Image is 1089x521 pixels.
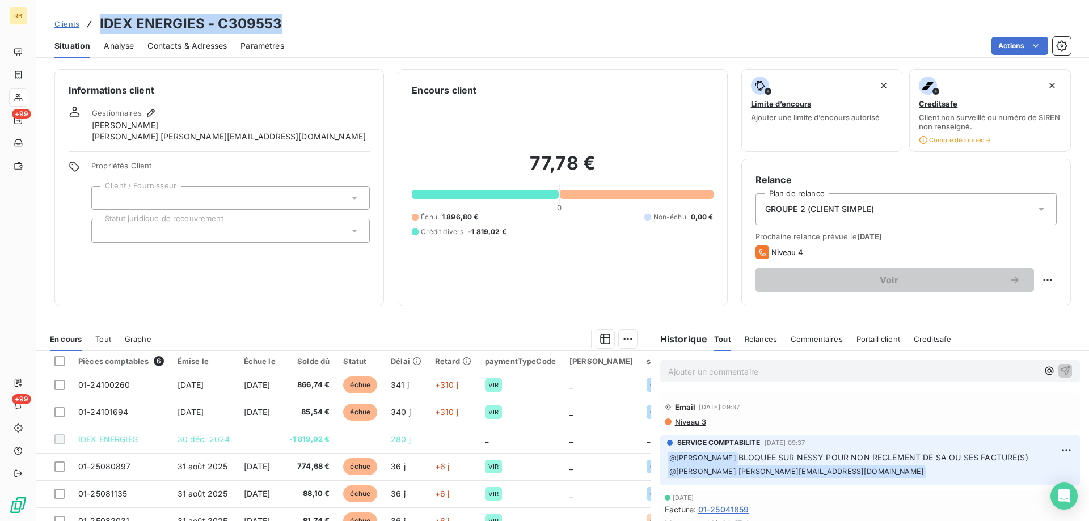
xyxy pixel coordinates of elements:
[101,226,110,236] input: Ajouter une valeur
[289,461,330,472] span: 774,68 €
[244,489,271,498] span: [DATE]
[488,409,499,416] span: VIR
[391,380,409,389] span: 341 j
[78,356,164,366] div: Pièces comptables
[412,83,476,97] h6: Encours client
[714,334,731,344] span: Tout
[343,458,377,475] span: échue
[125,334,151,344] span: Graphe
[857,232,883,241] span: [DATE]
[154,356,164,366] span: 6
[675,403,696,412] span: Email
[769,276,1009,285] span: Voir
[104,40,134,52] span: Analyse
[914,334,952,344] span: Creditsafe
[665,503,696,515] span: Facture :
[765,439,805,446] span: [DATE] 09:37
[391,407,411,417] span: 340 j
[674,417,706,426] span: Niveau 3
[435,489,450,498] span: +6 j
[78,434,138,444] span: IDEX ENERGIES
[289,406,330,418] span: 85,54 €
[178,489,228,498] span: 31 août 2025
[751,99,811,108] span: Limite d’encours
[485,357,556,366] div: paymentTypeCode
[12,394,31,404] span: +99
[755,232,1057,241] span: Prochaine relance prévue le
[569,434,573,444] span: _
[569,357,633,366] div: [PERSON_NAME]
[1050,482,1078,510] div: Open Intercom Messenger
[289,379,330,391] span: 866,74 €
[468,227,506,237] span: -1 819,02 €
[569,461,573,471] span: _
[391,461,406,471] span: 36 j
[751,113,880,122] span: Ajouter une limite d’encours autorisé
[691,212,714,222] span: 0,00 €
[435,407,458,417] span: +310 j
[147,40,227,52] span: Contacts & Adresses
[95,334,111,344] span: Tout
[442,212,479,222] span: 1 896,80 €
[289,434,330,445] span: -1 819,02 €
[485,434,488,444] span: _
[699,404,740,410] span: [DATE] 09:37
[92,108,142,117] span: Gestionnaires
[54,40,90,52] span: Situation
[9,7,27,25] div: RB
[569,407,573,417] span: _
[92,131,366,142] span: [PERSON_NAME] [PERSON_NAME][EMAIL_ADDRESS][DOMAIN_NAME]
[435,357,471,366] div: Retard
[240,40,284,52] span: Paramètres
[101,193,110,203] input: Ajouter une valeur
[69,83,370,97] h6: Informations client
[9,496,27,514] img: Logo LeanPay
[343,357,377,366] div: Statut
[569,489,573,498] span: _
[919,99,957,108] span: Creditsafe
[738,452,1028,462] span: BLOQUEE SUR NESSY POUR NON REGLEMENT DE SA OU SES FACTURE(S)
[343,376,377,393] span: échue
[647,357,680,366] div: siteCode
[488,490,499,497] span: VIR
[668,452,738,465] span: @ [PERSON_NAME]
[78,380,130,389] span: 01-24100260
[421,212,437,222] span: Échu
[435,461,450,471] span: +6 j
[791,334,843,344] span: Commentaires
[343,404,377,421] span: échue
[673,494,694,501] span: [DATE]
[100,14,282,34] h3: IDEX ENERGIES - C309553
[919,135,990,145] span: Compte déconnecté
[668,465,926,478] span: @ [PERSON_NAME] [PERSON_NAME][EMAIL_ADDRESS][DOMAIN_NAME]
[421,227,463,237] span: Crédit divers
[651,332,708,346] h6: Historique
[647,434,650,444] span: _
[755,268,1034,292] button: Voir
[54,18,79,29] a: Clients
[91,161,370,177] span: Propriétés Client
[178,357,230,366] div: Émise le
[412,152,713,186] h2: 77,78 €
[244,461,271,471] span: [DATE]
[698,503,749,515] span: 01-25041859
[557,203,562,212] span: 0
[391,489,406,498] span: 36 j
[391,357,421,366] div: Délai
[569,380,573,389] span: _
[435,380,458,389] span: +310 j
[244,380,271,389] span: [DATE]
[244,357,276,366] div: Échue le
[771,248,803,257] span: Niveau 4
[919,113,1061,131] span: Client non surveillé ou numéro de SIREN non renseigné.
[244,407,271,417] span: [DATE]
[765,204,875,215] span: GROUPE 2 (CLIENT SIMPLE)
[178,407,204,417] span: [DATE]
[78,407,129,417] span: 01-24101694
[488,382,499,388] span: VIR
[677,438,760,448] span: SERVICE COMPTABILITE
[178,461,228,471] span: 31 août 2025
[745,334,777,344] span: Relances
[78,461,131,471] span: 01-25080897
[78,489,128,498] span: 01-25081135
